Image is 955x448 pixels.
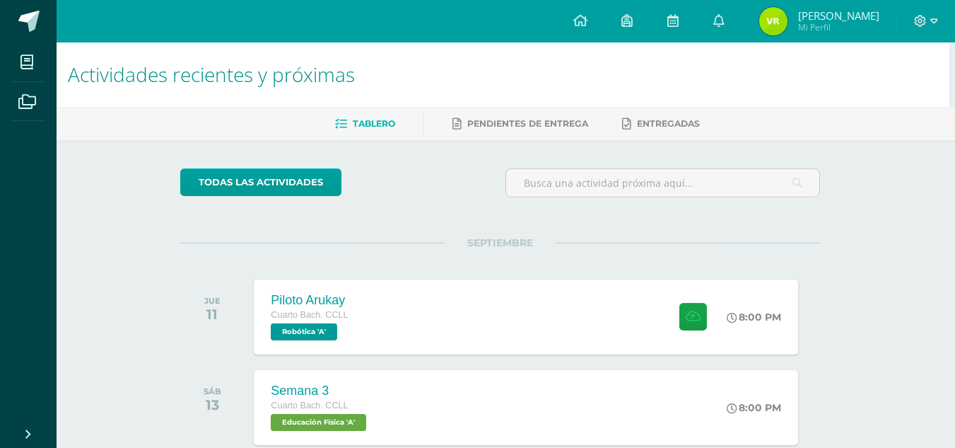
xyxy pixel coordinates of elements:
[452,113,588,135] a: Pendientes de entrega
[506,169,819,197] input: Busca una actividad próxima aquí...
[271,401,348,410] span: Cuarto Bach. CCLL
[271,384,370,398] div: Semana 3
[204,306,221,323] div: 11
[271,293,348,308] div: Piloto Arukay
[727,401,781,414] div: 8:00 PM
[204,296,221,306] div: JUE
[445,236,556,249] span: SEPTIEMBRE
[353,118,395,129] span: Tablero
[798,8,879,23] span: [PERSON_NAME]
[467,118,588,129] span: Pendientes de entrega
[637,118,700,129] span: Entregadas
[271,323,337,340] span: Robótica 'A'
[759,7,787,35] img: 8dfe248038fde8d0c27344052f3b737e.png
[798,21,879,33] span: Mi Perfil
[727,311,781,323] div: 8:00 PM
[271,310,348,320] span: Cuarto Bach. CCLL
[204,396,221,413] div: 13
[180,168,341,196] a: todas las Actividades
[622,113,700,135] a: Entregadas
[204,386,221,396] div: SÁB
[335,113,395,135] a: Tablero
[271,414,366,431] span: Educación Física 'A'
[68,61,355,88] span: Actividades recientes y próximas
